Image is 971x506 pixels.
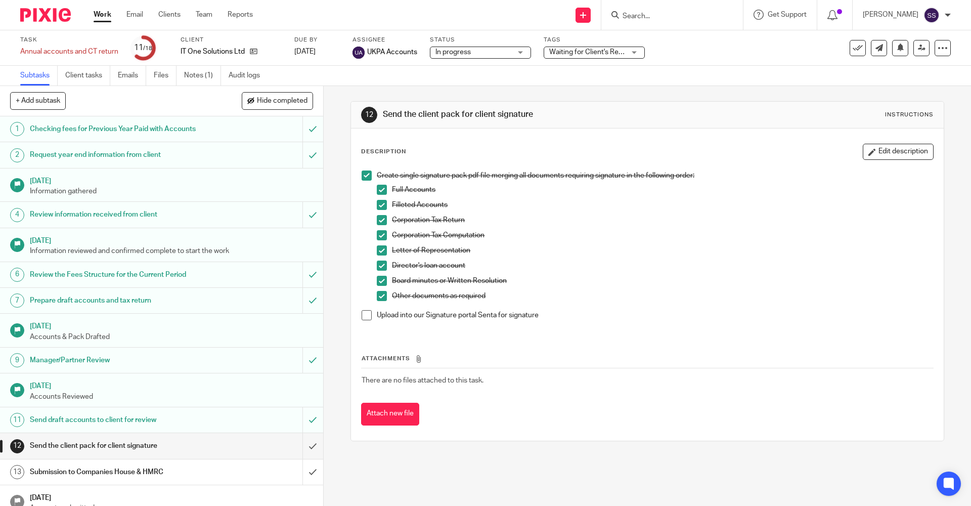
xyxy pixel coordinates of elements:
[30,332,313,342] p: Accounts & Pack Drafted
[361,107,377,123] div: 12
[10,268,24,282] div: 6
[10,413,24,427] div: 11
[361,148,406,156] p: Description
[30,207,205,222] h1: Review information received from client
[377,310,933,320] p: Upload into our Signature portal Senta for signature
[294,36,340,44] label: Due by
[430,36,531,44] label: Status
[30,267,205,282] h1: Review the Fees Structure for the Current Period
[20,47,118,57] div: Annual accounts and CT return
[181,47,245,57] p: IT One Solutions Ltd
[181,36,282,44] label: Client
[30,186,313,196] p: Information gathered
[392,230,933,240] p: Corporation Tax Computation
[94,10,111,20] a: Work
[30,246,313,256] p: Information reviewed and confirmed complete to start the work
[367,47,417,57] span: UKPA Accounts
[392,291,933,301] p: Other documents as required
[229,66,268,86] a: Audit logs
[622,12,713,21] input: Search
[228,10,253,20] a: Reports
[158,10,181,20] a: Clients
[885,111,934,119] div: Instructions
[383,109,669,120] h1: Send the client pack for client signature
[923,7,940,23] img: svg%3E
[20,66,58,86] a: Subtasks
[10,122,24,136] div: 1
[377,171,933,181] p: Create single signature pack pdf file merging all documents requiring signature in the following ...
[30,392,313,402] p: Accounts Reviewed
[10,439,24,453] div: 12
[20,36,118,44] label: Task
[10,148,24,162] div: 2
[392,276,933,286] p: Board minutes or Written Resolution
[30,293,205,308] h1: Prepare draft accounts and tax return
[362,377,483,384] span: There are no files attached to this task.
[863,144,934,160] button: Edit description
[184,66,221,86] a: Notes (1)
[768,11,807,18] span: Get Support
[30,412,205,428] h1: Send draft accounts to client for review
[30,353,205,368] h1: Manager/Partner Review
[30,147,205,162] h1: Request year end information from client
[143,46,152,51] small: /18
[352,36,417,44] label: Assignee
[294,48,316,55] span: [DATE]
[196,10,212,20] a: Team
[30,378,313,391] h1: [DATE]
[154,66,176,86] a: Files
[544,36,645,44] label: Tags
[30,490,313,503] h1: [DATE]
[30,319,313,331] h1: [DATE]
[392,261,933,271] p: Director's loan account
[435,49,471,56] span: In progress
[65,66,110,86] a: Client tasks
[10,465,24,479] div: 13
[549,49,643,56] span: Waiting for Client's Response.
[362,356,410,361] span: Attachments
[10,208,24,222] div: 4
[134,42,152,54] div: 11
[392,245,933,256] p: Letter of Representation
[30,121,205,137] h1: Checking fees for Previous Year Paid with Accounts
[20,8,71,22] img: Pixie
[392,215,933,225] p: Corporation Tax Return
[118,66,146,86] a: Emails
[10,92,66,109] button: + Add subtask
[10,293,24,308] div: 7
[392,200,933,210] p: Filleted Accounts
[863,10,918,20] p: [PERSON_NAME]
[30,465,205,480] h1: Submission to Companies House & HMRC
[352,47,365,59] img: svg%3E
[30,438,205,453] h1: Send the client pack for client signature
[30,233,313,246] h1: [DATE]
[361,403,419,426] button: Attach new file
[30,174,313,186] h1: [DATE]
[242,92,313,109] button: Hide completed
[392,185,933,195] p: Full Accounts
[10,353,24,367] div: 9
[126,10,143,20] a: Email
[257,97,307,105] span: Hide completed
